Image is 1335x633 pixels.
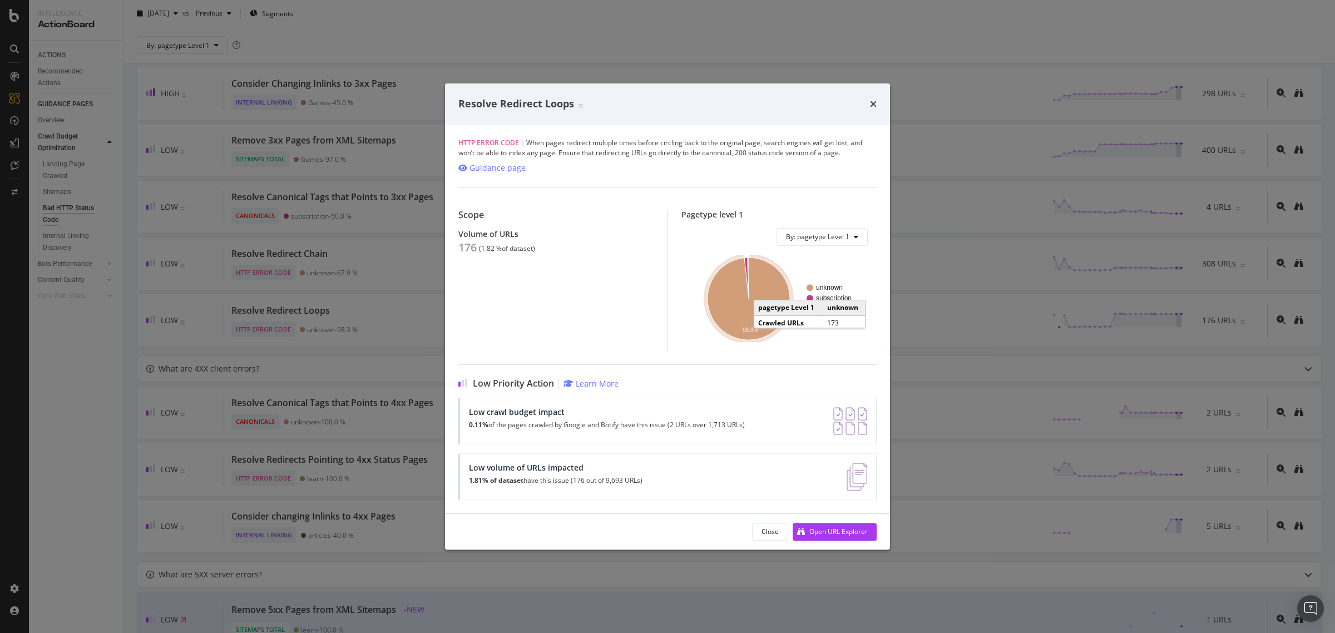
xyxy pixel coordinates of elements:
div: Guidance page [469,162,526,174]
button: Open URL Explorer [793,523,877,541]
text: home [816,305,833,313]
div: Volume of URLs [458,229,654,239]
img: AY0oso9MOvYAAAAASUVORK5CYII= [833,407,867,435]
div: Pagetype level 1 [681,210,877,219]
text: unknown [816,284,843,291]
div: Open Intercom Messenger [1297,595,1324,622]
p: of the pages crawled by Google and Botify have this issue (2 URLs over 1,713 URLs) [469,421,745,429]
div: When pages redirect multiple times before circling back to the original page, search engines will... [458,138,877,158]
button: Close [752,523,788,541]
img: e5DMFwAAAABJRU5ErkJggg== [847,463,867,491]
div: Scope [458,210,654,220]
div: times [870,97,877,111]
div: Learn More [576,378,619,389]
div: modal [445,83,890,550]
span: By: pagetype Level 1 [786,232,849,241]
strong: 0.11% [469,420,488,429]
text: 98.3% [743,327,758,333]
div: Open URL Explorer [809,527,868,536]
span: Low Priority Action [473,378,554,389]
a: Learn More [563,378,619,389]
span: HTTP Error Code [458,138,519,147]
div: Close [762,527,779,536]
div: 176 [458,241,477,254]
button: By: pagetype Level 1 [777,228,868,246]
span: Resolve Redirect Loops [458,97,574,110]
svg: A chart. [690,255,868,342]
text: subscription [816,294,852,302]
img: Equal [578,104,583,107]
p: have this issue (176 out of 9,693 URLs) [469,477,642,484]
span: | [521,138,525,147]
a: Guidance page [458,162,526,174]
div: Low crawl budget impact [469,407,745,417]
div: ( 1.82 % of dataset ) [479,245,535,253]
strong: 1.81% of dataset [469,476,523,485]
div: Low volume of URLs impacted [469,463,642,472]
